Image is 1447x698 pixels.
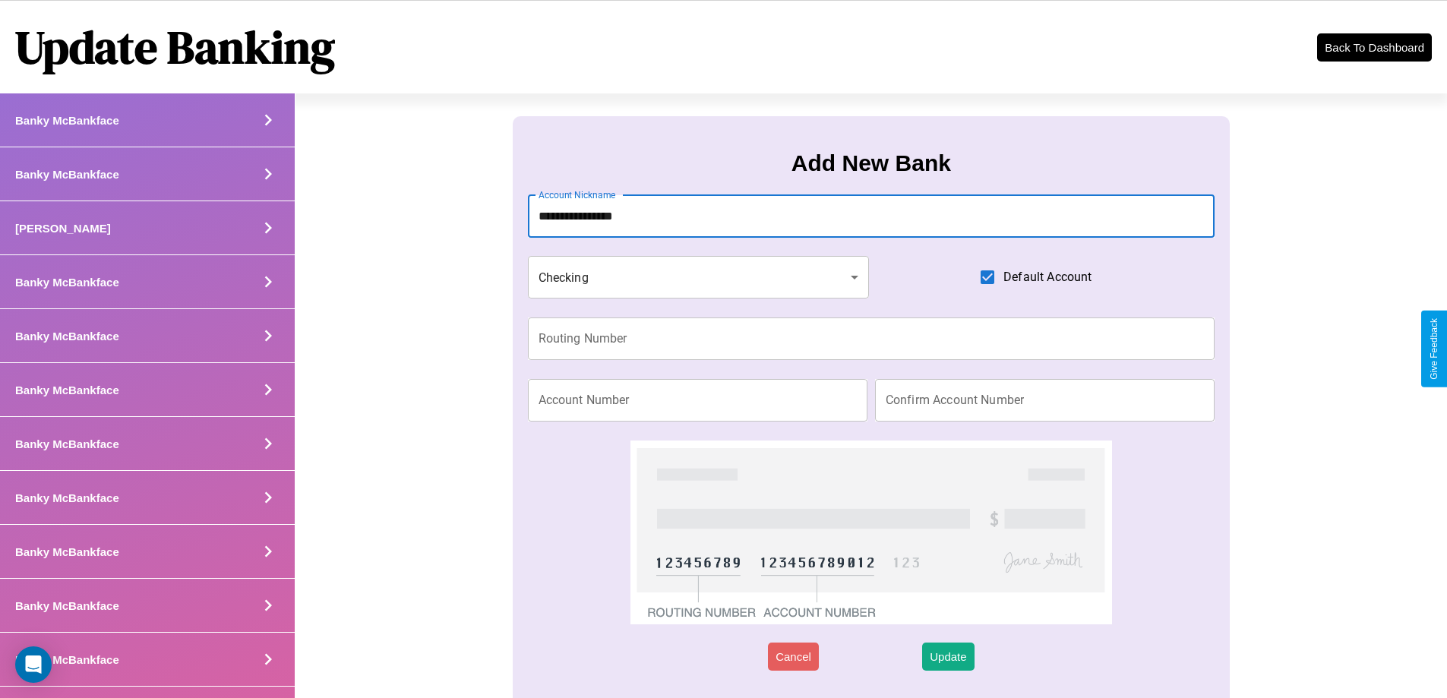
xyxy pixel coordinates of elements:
h4: Banky McBankface [15,384,119,396]
h4: Banky McBankface [15,168,119,181]
img: check [630,441,1111,624]
h4: Banky McBankface [15,545,119,558]
h3: Add New Bank [791,150,951,176]
h4: [PERSON_NAME] [15,222,111,235]
button: Back To Dashboard [1317,33,1432,62]
h1: Update Banking [15,16,335,78]
button: Update [922,643,974,671]
h4: Banky McBankface [15,114,119,127]
h4: Banky McBankface [15,330,119,343]
h4: Banky McBankface [15,599,119,612]
div: Open Intercom Messenger [15,646,52,683]
h4: Banky McBankface [15,276,119,289]
div: Give Feedback [1429,318,1439,380]
label: Account Nickname [539,188,616,201]
h4: Banky McBankface [15,491,119,504]
h4: Banky McBankface [15,437,119,450]
div: Checking [528,256,870,298]
span: Default Account [1003,268,1092,286]
h4: Banky McBankface [15,653,119,666]
button: Cancel [768,643,819,671]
